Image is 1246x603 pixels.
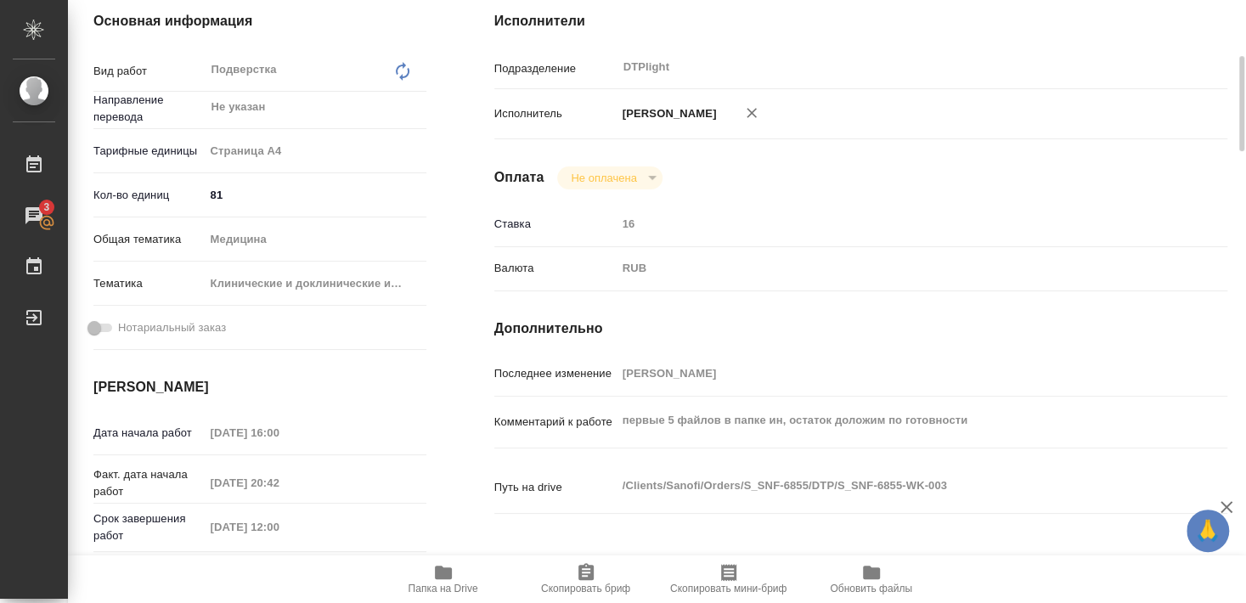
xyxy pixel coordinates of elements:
[670,583,787,595] span: Скопировать мини-бриф
[93,92,205,126] p: Направление перевода
[494,414,617,431] p: Комментарий к работе
[205,225,426,254] div: Медицина
[93,425,205,442] p: Дата начала работ
[4,194,64,237] a: 3
[205,137,426,166] div: Страница А4
[494,216,617,233] p: Ставка
[494,260,617,277] p: Валюта
[93,11,426,31] h4: Основная информация
[93,231,205,248] p: Общая тематика
[93,187,205,204] p: Кол-во единиц
[733,94,770,132] button: Удалить исполнителя
[93,143,205,160] p: Тарифные единицы
[205,269,426,298] div: Клинические и доклинические исследования
[372,555,515,603] button: Папка на Drive
[830,583,912,595] span: Обновить файлы
[617,471,1166,500] textarea: /Clients/Sanofi/Orders/S_SNF-6855/DTP/S_SNF-6855-WK-003
[657,555,800,603] button: Скопировать мини-бриф
[409,583,478,595] span: Папка на Drive
[494,60,617,77] p: Подразделение
[1193,513,1222,549] span: 🙏
[557,166,662,189] div: Не оплачена
[617,406,1166,435] textarea: первые 5 файлов в папке ин, остаток доложим по готовности
[494,479,617,496] p: Путь на drive
[494,365,617,382] p: Последнее изменение
[93,63,205,80] p: Вид работ
[93,510,205,544] p: Срок завершения работ
[494,11,1227,31] h4: Исполнители
[205,183,426,207] input: ✎ Введи что-нибудь
[93,466,205,500] p: Факт. дата начала работ
[617,105,717,122] p: [PERSON_NAME]
[800,555,943,603] button: Обновить файлы
[617,211,1166,236] input: Пустое поле
[494,105,617,122] p: Исполнитель
[617,254,1166,283] div: RUB
[93,275,205,292] p: Тематика
[541,583,630,595] span: Скопировать бриф
[33,199,59,216] span: 3
[1187,510,1229,552] button: 🙏
[566,171,641,185] button: Не оплачена
[617,361,1166,386] input: Пустое поле
[93,377,426,397] h4: [PERSON_NAME]
[515,555,657,603] button: Скопировать бриф
[205,420,353,445] input: Пустое поле
[494,167,544,188] h4: Оплата
[118,319,226,336] span: Нотариальный заказ
[205,515,353,539] input: Пустое поле
[494,318,1227,339] h4: Дополнительно
[205,471,353,495] input: Пустое поле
